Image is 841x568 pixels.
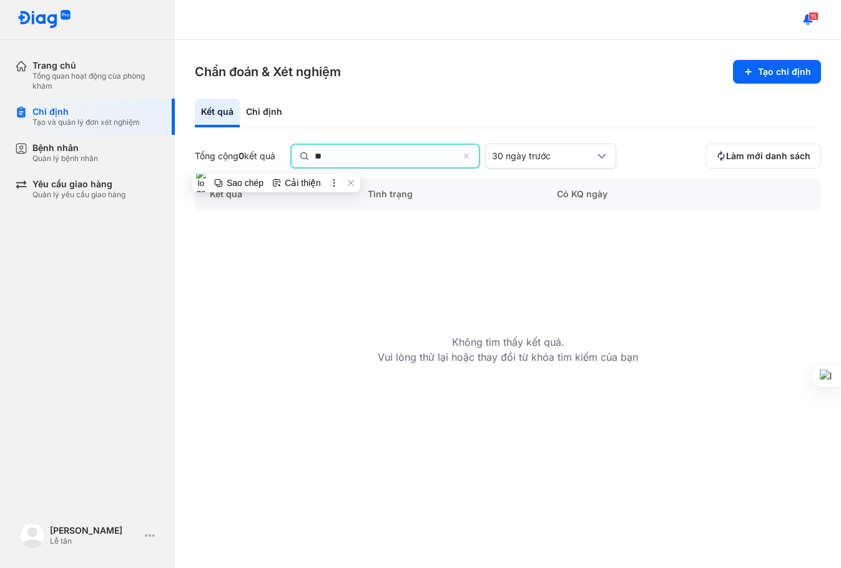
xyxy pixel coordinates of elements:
[195,179,353,210] div: Kết quả
[50,525,140,536] div: [PERSON_NAME]
[240,99,288,127] div: Chỉ định
[32,117,140,127] div: Tạo và quản lý đơn xét nghiệm
[195,150,275,162] div: Tổng cộng kết quả
[726,150,810,162] span: Làm mới danh sách
[20,523,45,548] img: logo
[353,179,542,210] div: Tình trạng
[32,60,160,71] div: Trang chủ
[733,60,821,84] button: Tạo chỉ định
[17,10,71,29] img: logo
[32,179,125,190] div: Yêu cầu giao hàng
[195,63,341,81] h3: Chẩn đoán & Xét nghiệm
[32,106,140,117] div: Chỉ định
[32,142,98,154] div: Bệnh nhân
[32,190,125,200] div: Quản lý yêu cầu giao hàng
[32,154,98,164] div: Quản lý bệnh nhân
[706,144,821,169] button: Làm mới danh sách
[32,71,160,91] div: Tổng quan hoạt động của phòng khám
[50,536,140,546] div: Lễ tân
[542,179,745,210] div: Có KQ ngày
[492,150,594,162] div: 30 ngày trước
[378,210,638,365] div: Không tìm thấy kết quả. Vui lòng thử lại hoặc thay đổi từ khóa tìm kiếm của bạn
[195,99,240,127] div: Kết quả
[809,12,819,21] span: 15
[239,150,244,161] span: 0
